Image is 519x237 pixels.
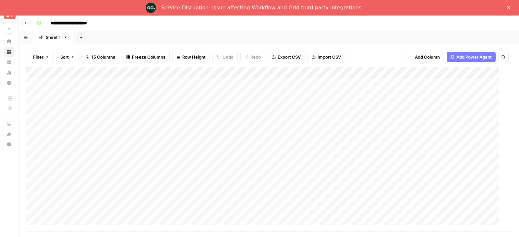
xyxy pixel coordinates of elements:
[4,57,14,67] a: Your Data
[172,52,210,62] button: Row Height
[81,52,119,62] button: 15 Columns
[405,52,444,62] button: Add Column
[4,47,14,57] a: Browse
[308,52,345,62] button: Import CSV
[240,52,265,62] button: Redo
[146,3,156,13] img: Profile image for Engineering
[4,67,14,78] a: Usage
[212,52,238,62] button: Undo
[4,78,14,88] a: Settings
[46,34,61,40] div: Sheet 1
[415,54,440,60] span: Add Column
[33,31,73,44] a: Sheet 1
[268,52,305,62] button: Export CSV
[4,129,14,139] button: What's new?
[318,54,341,60] span: Import CSV
[447,52,496,62] button: Add Power Agent
[56,52,79,62] button: Sort
[161,5,363,11] div: : Issue affecting Workflow and Grid third party integrations.
[60,54,69,60] span: Sort
[33,54,43,60] span: Filter
[456,54,492,60] span: Add Power Agent
[223,54,234,60] span: Undo
[250,54,261,60] span: Redo
[4,36,14,47] a: Home
[91,54,115,60] span: 15 Columns
[278,54,301,60] span: Export CSV
[507,6,513,10] div: Close
[4,139,14,150] button: Help + Support
[122,52,170,62] button: Freeze Columns
[4,119,14,129] a: AirOps Academy
[29,52,54,62] button: Filter
[161,5,209,11] a: Service Disruption
[132,54,165,60] span: Freeze Columns
[182,54,206,60] span: Row Height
